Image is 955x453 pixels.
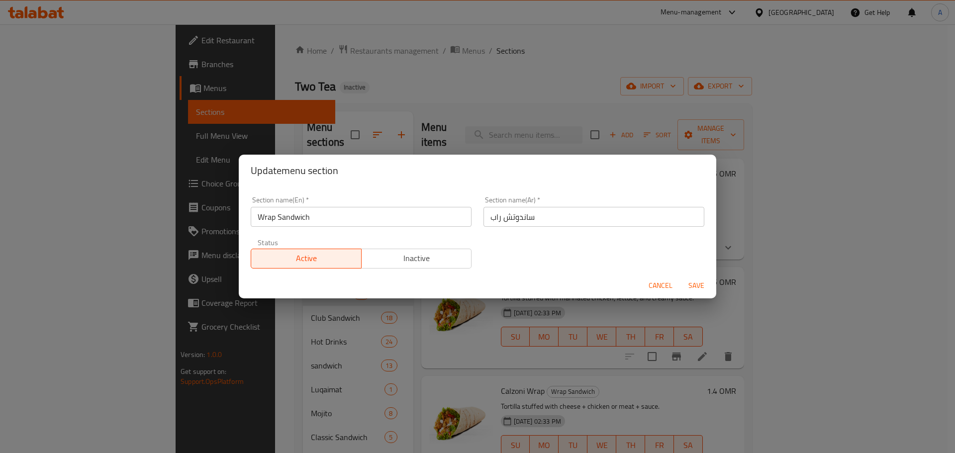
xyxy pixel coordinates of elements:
button: Active [251,249,362,269]
button: Save [680,276,712,295]
input: Please enter section name(ar) [483,207,704,227]
button: Inactive [361,249,472,269]
h2: Update menu section [251,163,704,179]
span: Save [684,279,708,292]
span: Inactive [366,251,468,266]
input: Please enter section name(en) [251,207,472,227]
span: Active [255,251,358,266]
span: Cancel [649,279,672,292]
button: Cancel [645,276,676,295]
